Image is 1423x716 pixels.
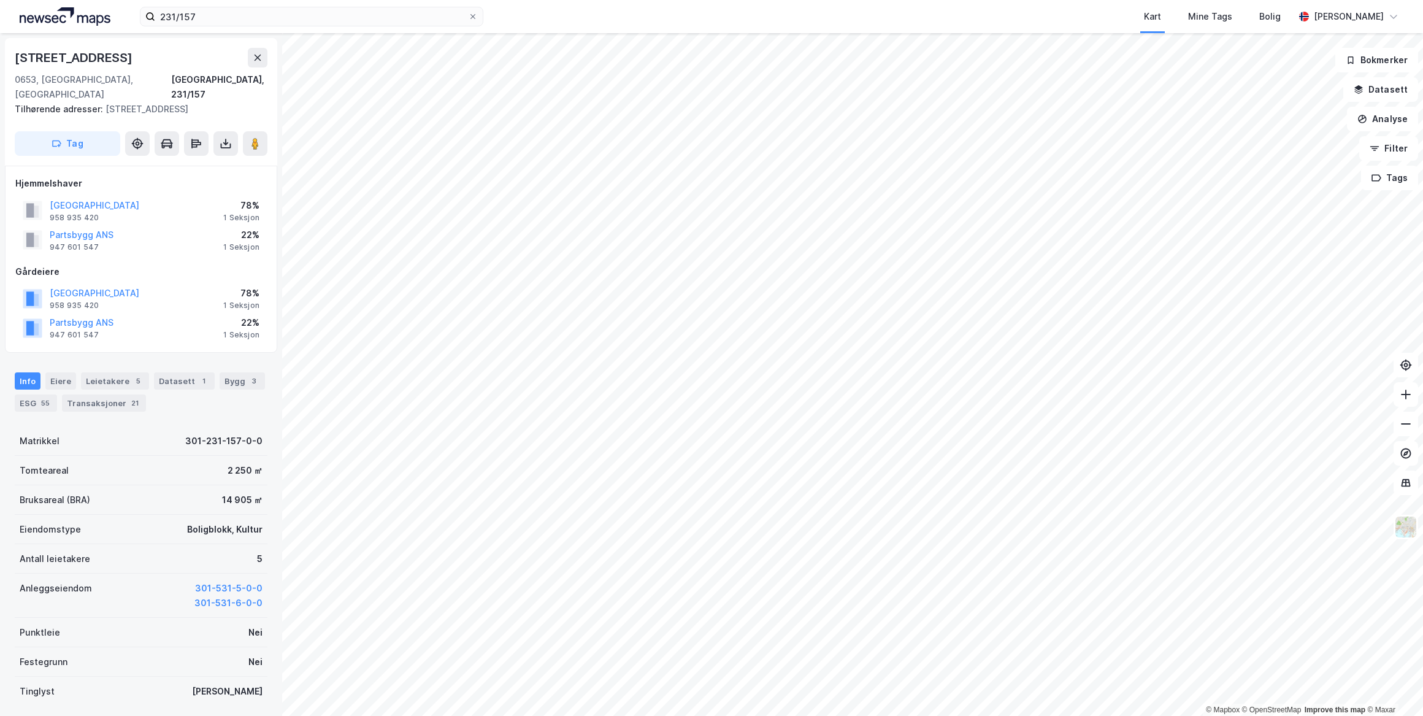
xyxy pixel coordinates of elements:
a: OpenStreetMap [1242,706,1302,714]
div: [STREET_ADDRESS] [15,102,258,117]
div: 78% [223,198,259,213]
div: 21 [129,397,141,409]
div: Antall leietakere [20,552,90,566]
div: Anleggseiendom [20,581,92,596]
div: Festegrunn [20,655,67,669]
button: 301-531-5-0-0 [195,581,263,596]
div: 958 935 420 [50,213,99,223]
img: Z [1394,515,1417,539]
div: 1 Seksjon [223,242,259,252]
div: 55 [39,397,52,409]
button: Tags [1361,166,1418,190]
iframe: Chat Widget [1362,657,1423,716]
div: Kontrollprogram for chat [1362,657,1423,716]
a: Improve this map [1305,706,1365,714]
div: Nei [248,655,263,669]
div: 958 935 420 [50,301,99,310]
div: Bruksareal (BRA) [20,493,90,507]
div: Kart [1144,9,1161,24]
button: Bokmerker [1335,48,1418,72]
div: 78% [223,286,259,301]
button: Tag [15,131,120,156]
div: 301-231-157-0-0 [185,434,263,448]
div: 1 Seksjon [223,213,259,223]
div: 947 601 547 [50,330,99,340]
div: Transaksjoner [62,395,146,412]
div: Boligblokk, Kultur [187,522,263,537]
div: Bygg [220,372,265,390]
div: [STREET_ADDRESS] [15,48,135,67]
div: Info [15,372,40,390]
div: ESG [15,395,57,412]
img: logo.a4113a55bc3d86da70a041830d287a7e.svg [20,7,110,26]
div: Gårdeiere [15,264,267,279]
div: 5 [257,552,263,566]
div: Hjemmelshaver [15,176,267,191]
a: Mapbox [1206,706,1240,714]
button: Analyse [1347,107,1418,131]
div: Nei [248,625,263,640]
button: Filter [1359,136,1418,161]
div: [PERSON_NAME] [1314,9,1384,24]
div: Tomteareal [20,463,69,478]
div: Datasett [154,372,215,390]
div: [GEOGRAPHIC_DATA], 231/157 [171,72,267,102]
div: 1 Seksjon [223,301,259,310]
div: 947 601 547 [50,242,99,252]
div: 1 [198,375,210,387]
div: Mine Tags [1188,9,1232,24]
button: Datasett [1343,77,1418,102]
button: 301-531-6-0-0 [194,596,263,610]
div: 1 Seksjon [223,330,259,340]
div: Tinglyst [20,684,55,699]
div: 22% [223,315,259,330]
div: Bolig [1259,9,1281,24]
div: 14 905 ㎡ [222,493,263,507]
div: 0653, [GEOGRAPHIC_DATA], [GEOGRAPHIC_DATA] [15,72,171,102]
div: 3 [248,375,260,387]
div: Matrikkel [20,434,59,448]
div: Eiendomstype [20,522,81,537]
div: Punktleie [20,625,60,640]
div: 2 250 ㎡ [228,463,263,478]
div: Eiere [45,372,76,390]
div: Leietakere [81,372,149,390]
input: Søk på adresse, matrikkel, gårdeiere, leietakere eller personer [155,7,468,26]
div: 5 [132,375,144,387]
div: [PERSON_NAME] [192,684,263,699]
div: 22% [223,228,259,242]
span: Tilhørende adresser: [15,104,105,114]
